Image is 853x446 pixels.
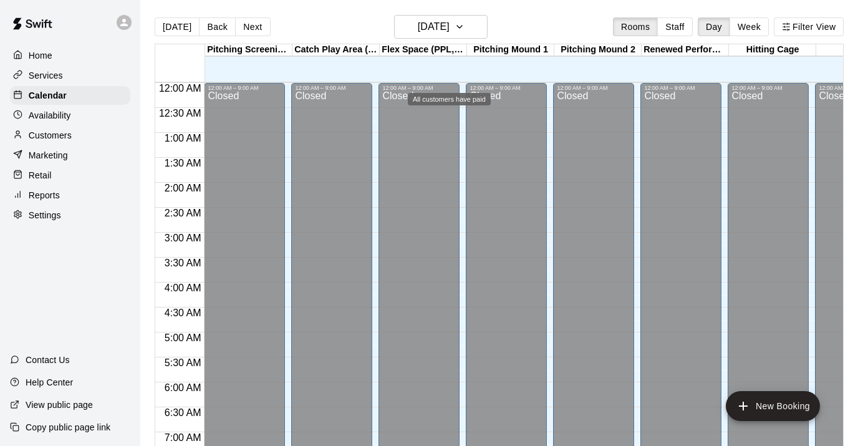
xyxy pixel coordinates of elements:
button: Back [199,17,236,36]
p: Calendar [29,89,67,102]
span: 3:00 AM [161,233,205,243]
div: Flex Space (PPL, Green Turf) [380,44,467,56]
button: Week [730,17,769,36]
div: Pitching Screenings [205,44,292,56]
a: Calendar [10,86,130,105]
span: 3:30 AM [161,258,205,268]
p: Availability [29,109,71,122]
button: Rooms [613,17,658,36]
button: add [726,391,820,421]
div: All customers have paid [408,93,491,105]
button: Day [698,17,730,36]
a: Customers [10,126,130,145]
div: Catch Play Area (Black Turf) [292,44,380,56]
p: Help Center [26,376,73,389]
div: 12:00 AM – 9:00 AM [731,85,805,91]
p: Settings [29,209,61,221]
div: 12:00 AM – 9:00 AM [557,85,630,91]
p: View public page [26,399,93,411]
a: Home [10,46,130,65]
div: 12:00 AM – 9:00 AM [208,85,281,91]
a: Services [10,66,130,85]
a: Reports [10,186,130,205]
div: 12:00 AM – 9:00 AM [382,85,456,91]
span: 6:00 AM [161,382,205,393]
button: [DATE] [394,15,488,39]
p: Copy public page link [26,421,110,434]
span: 2:00 AM [161,183,205,193]
span: 12:00 AM [156,83,205,94]
div: Pitching Mound 2 [554,44,642,56]
div: Renewed Performance [642,44,729,56]
button: Filter View [774,17,844,36]
button: Next [235,17,270,36]
p: Reports [29,189,60,201]
button: [DATE] [155,17,200,36]
a: Marketing [10,146,130,165]
a: Settings [10,206,130,225]
p: Contact Us [26,354,70,366]
span: 12:30 AM [156,108,205,119]
a: Availability [10,106,130,125]
p: Services [29,69,63,82]
span: 2:30 AM [161,208,205,218]
a: Retail [10,166,130,185]
span: 6:30 AM [161,407,205,418]
span: 4:30 AM [161,308,205,318]
button: Staff [657,17,693,36]
span: 1:00 AM [161,133,205,143]
h6: [DATE] [418,18,450,36]
div: 12:00 AM – 9:00 AM [470,85,543,91]
p: Marketing [29,149,68,162]
div: 12:00 AM – 9:00 AM [644,85,718,91]
span: 5:00 AM [161,332,205,343]
span: 7:00 AM [161,432,205,443]
span: 5:30 AM [161,357,205,368]
div: Pitching Mound 1 [467,44,554,56]
span: 1:30 AM [161,158,205,168]
p: Retail [29,169,52,182]
p: Customers [29,129,72,142]
span: 4:00 AM [161,283,205,293]
div: 12:00 AM – 9:00 AM [295,85,369,91]
div: Hitting Cage [729,44,816,56]
p: Home [29,49,52,62]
